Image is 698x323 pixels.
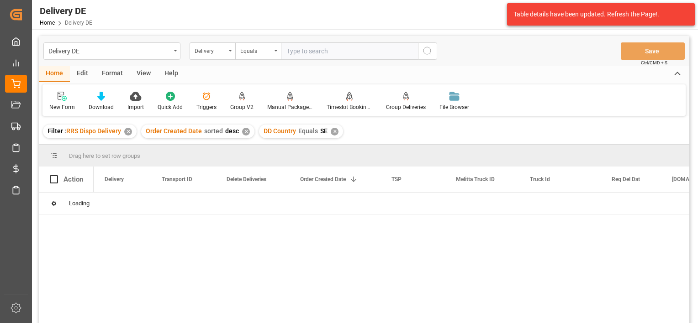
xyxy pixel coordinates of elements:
[230,103,254,111] div: Group V2
[162,176,192,182] span: Transport ID
[513,10,682,19] div: Table details have been updated. Refresh the Page!.
[281,42,418,60] input: Type to search
[158,66,185,82] div: Help
[204,127,223,135] span: sorted
[331,128,338,135] div: ✕
[439,103,469,111] div: File Browser
[130,66,158,82] div: View
[530,176,550,182] span: Truck Id
[196,103,217,111] div: Triggers
[69,200,90,207] span: Loading
[95,66,130,82] div: Format
[39,66,70,82] div: Home
[621,42,685,60] button: Save
[612,176,640,182] span: Req Del Dat
[49,103,75,111] div: New Form
[89,103,114,111] div: Download
[40,4,92,18] div: Delivery DE
[158,103,183,111] div: Quick Add
[327,103,372,111] div: Timeslot Booking Report
[456,176,495,182] span: Melitta Truck ID
[267,103,313,111] div: Manual Package TypeDetermination
[227,176,266,182] span: Delete Deliveries
[127,103,144,111] div: Import
[124,128,132,135] div: ✕
[298,127,318,135] span: Equals
[70,66,95,82] div: Edit
[641,59,667,66] span: Ctrl/CMD + S
[69,152,140,159] span: Drag here to set row groups
[105,176,124,182] span: Delivery
[418,42,437,60] button: search button
[242,128,250,135] div: ✕
[40,20,55,26] a: Home
[63,175,83,183] div: Action
[391,176,402,182] span: TSP
[300,176,346,182] span: Order Created Date
[43,42,180,60] button: open menu
[195,45,226,55] div: Delivery
[190,42,235,60] button: open menu
[240,45,271,55] div: Equals
[48,45,170,56] div: Delivery DE
[146,127,202,135] span: Order Created Date
[386,103,426,111] div: Group Deliveries
[48,127,66,135] span: Filter :
[320,127,328,135] span: SE
[66,127,121,135] span: RRS Dispo Delivery
[264,127,296,135] span: DD Country
[235,42,281,60] button: open menu
[225,127,239,135] span: desc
